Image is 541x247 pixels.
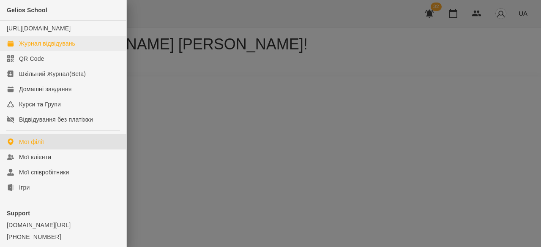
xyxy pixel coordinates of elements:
div: Курси та Групи [19,100,61,109]
div: Шкільний Журнал(Beta) [19,70,86,78]
div: Домашні завдання [19,85,71,93]
div: Мої клієнти [19,153,51,161]
a: [URL][DOMAIN_NAME] [7,25,71,32]
p: Support [7,209,120,217]
div: Мої співробітники [19,168,69,176]
span: Gelios School [7,7,47,14]
a: [DOMAIN_NAME][URL] [7,221,120,229]
div: Ігри [19,183,30,192]
div: Мої філії [19,138,44,146]
a: [PHONE_NUMBER] [7,233,120,241]
div: Журнал відвідувань [19,39,75,48]
div: Відвідування без платіжки [19,115,93,124]
div: QR Code [19,54,44,63]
